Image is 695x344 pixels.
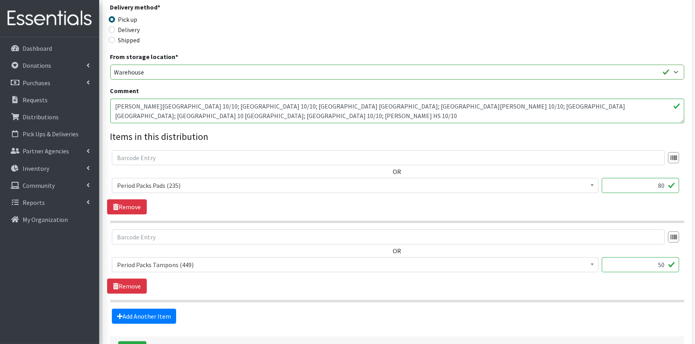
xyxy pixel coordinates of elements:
[158,3,161,11] abbr: required
[23,61,51,69] p: Donations
[112,257,599,272] span: Period Packs Tampons (449)
[107,199,147,214] a: Remove
[23,164,49,172] p: Inventory
[602,257,679,272] input: Quantity
[118,15,138,24] label: Pick up
[3,212,96,227] a: My Organization
[3,143,96,159] a: Partner Agencies
[117,259,593,270] span: Period Packs Tampons (449)
[23,147,69,155] p: Partner Agencies
[107,279,147,294] a: Remove
[3,57,96,73] a: Donations
[110,52,179,61] label: From storage location
[3,75,96,91] a: Purchases
[23,130,79,138] p: Pick Ups & Deliveries
[393,167,401,176] label: OR
[3,161,96,176] a: Inventory
[3,178,96,193] a: Community
[23,113,59,121] p: Distributions
[23,44,52,52] p: Dashboard
[3,40,96,56] a: Dashboard
[118,35,140,45] label: Shipped
[23,216,68,224] p: My Organization
[23,79,50,87] p: Purchases
[117,180,593,191] span: Period Packs Pads (235)
[3,109,96,125] a: Distributions
[118,25,140,34] label: Delivery
[110,86,139,96] label: Comment
[112,150,665,165] input: Barcode Entry
[112,309,176,324] a: Add Another Item
[3,195,96,210] a: Reports
[3,92,96,108] a: Requests
[110,2,254,15] legend: Delivery method
[3,126,96,142] a: Pick Ups & Deliveries
[23,182,55,189] p: Community
[112,178,599,193] span: Period Packs Pads (235)
[3,5,96,32] img: HumanEssentials
[176,53,179,61] abbr: required
[23,199,45,206] p: Reports
[602,178,679,193] input: Quantity
[112,229,665,245] input: Barcode Entry
[393,246,401,256] label: OR
[23,96,48,104] p: Requests
[110,99,684,123] textarea: [PERSON_NAME][GEOGRAPHIC_DATA] 10/10; [GEOGRAPHIC_DATA] 10/10; [GEOGRAPHIC_DATA] [GEOGRAPHIC_DATA...
[110,130,684,144] legend: Items in this distribution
